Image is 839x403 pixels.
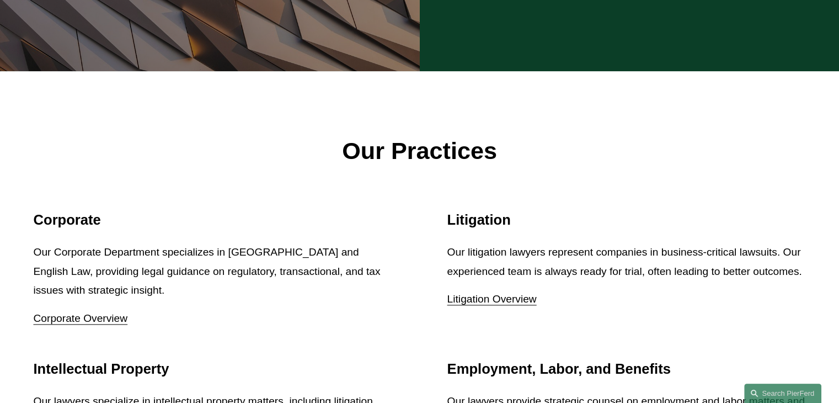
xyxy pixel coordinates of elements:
[34,211,392,229] h2: Corporate
[34,312,128,324] a: Corporate Overview
[447,360,806,378] h2: Employment, Labor, and Benefits
[34,360,392,378] h2: Intellectual Property
[744,384,821,403] a: Search this site
[447,211,806,229] h2: Litigation
[447,243,806,281] p: Our litigation lawyers represent companies in business-critical lawsuits. Our experienced team is...
[34,243,392,300] p: Our Corporate Department specializes in [GEOGRAPHIC_DATA] and English Law, providing legal guidan...
[34,130,806,173] p: Our Practices
[447,293,537,305] a: Litigation Overview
